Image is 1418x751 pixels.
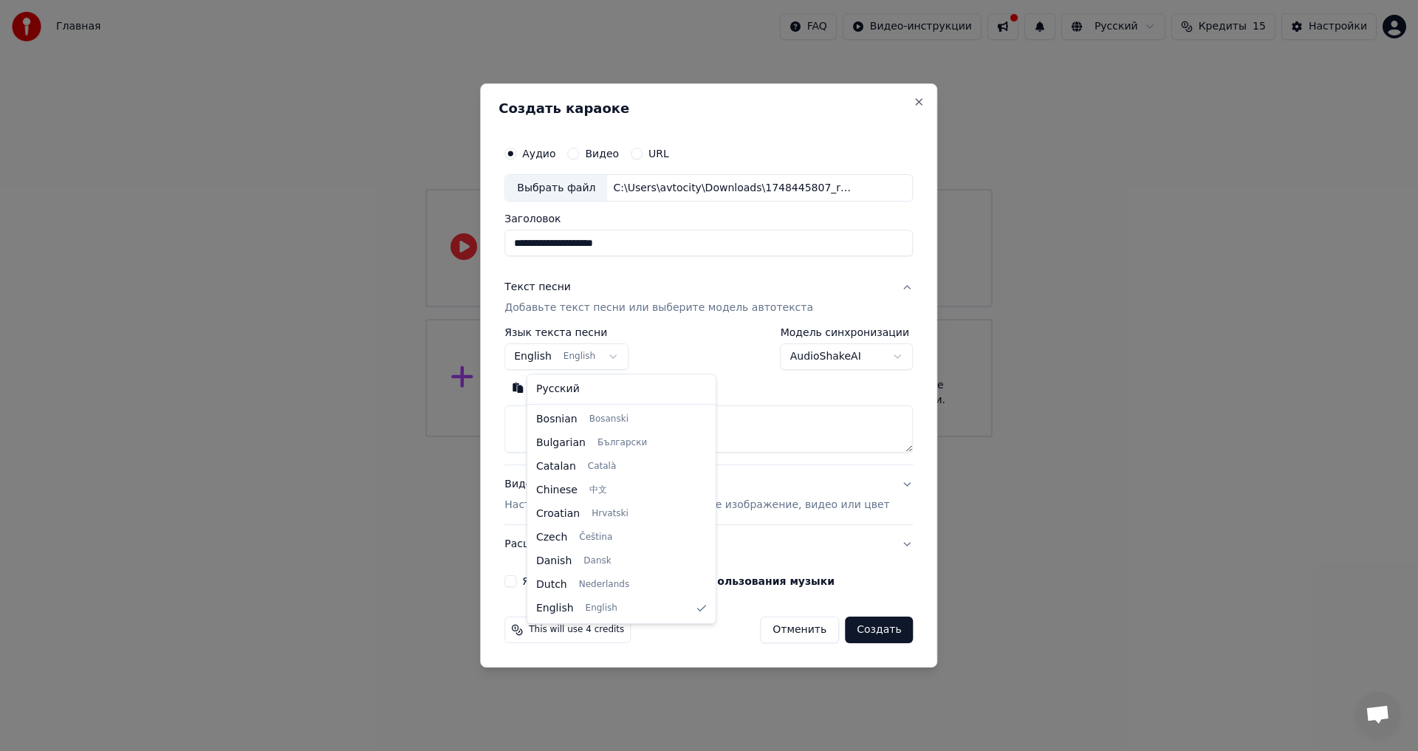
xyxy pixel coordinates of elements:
[536,601,574,616] span: English
[536,436,586,450] span: Bulgarian
[536,554,572,569] span: Danish
[536,483,578,498] span: Chinese
[536,412,578,427] span: Bosnian
[536,530,567,545] span: Czech
[579,532,612,543] span: Čeština
[588,461,616,473] span: Català
[597,437,647,449] span: Български
[536,507,580,521] span: Croatian
[586,603,617,614] span: English
[536,459,576,474] span: Catalan
[536,577,567,592] span: Dutch
[589,414,628,425] span: Bosanski
[583,555,611,567] span: Dansk
[536,382,580,397] span: Русский
[592,508,628,520] span: Hrvatski
[589,484,607,496] span: 中文
[579,579,629,591] span: Nederlands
